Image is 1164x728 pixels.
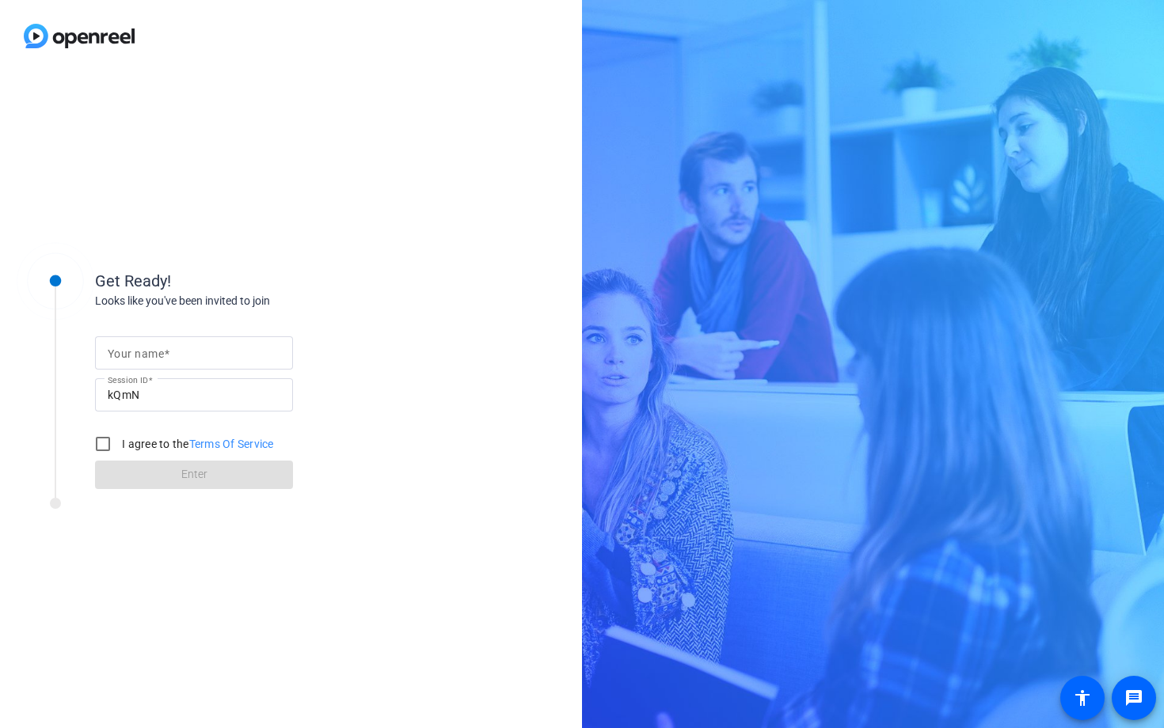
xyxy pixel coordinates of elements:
[119,436,274,452] label: I agree to the
[189,438,274,450] a: Terms Of Service
[108,347,164,360] mat-label: Your name
[108,375,148,385] mat-label: Session ID
[1073,688,1092,707] mat-icon: accessibility
[1124,688,1143,707] mat-icon: message
[95,269,412,293] div: Get Ready!
[95,293,412,309] div: Looks like you've been invited to join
